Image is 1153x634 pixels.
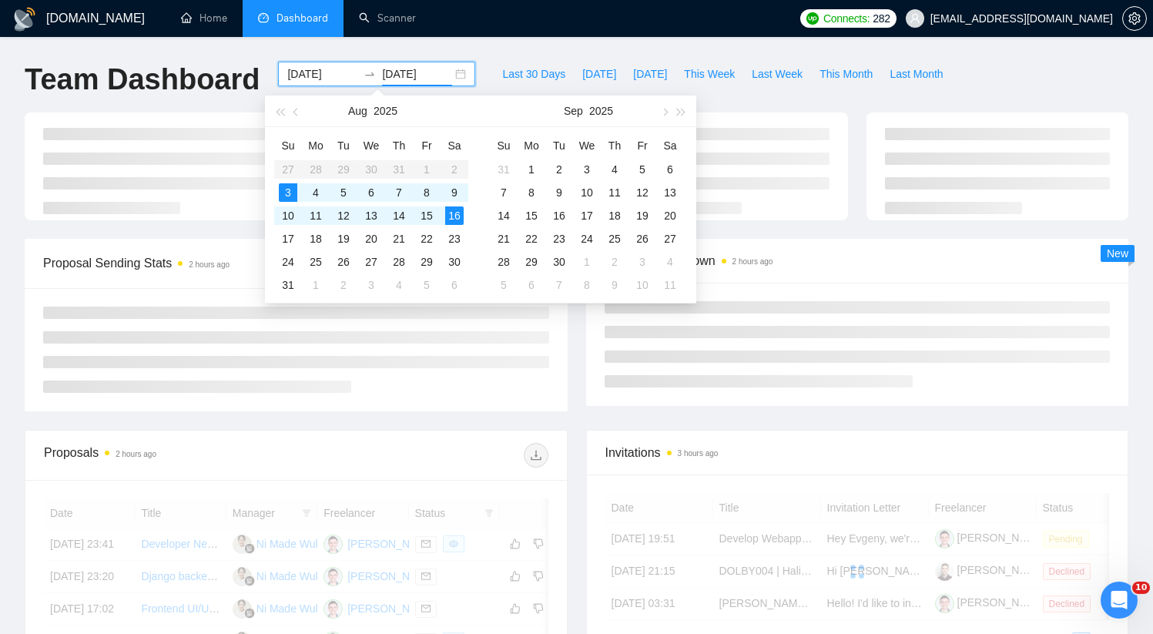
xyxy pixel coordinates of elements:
[522,253,541,271] div: 29
[633,276,652,294] div: 10
[279,253,297,271] div: 24
[601,273,628,297] td: 2025-10-09
[661,206,679,225] div: 20
[362,276,380,294] div: 3
[413,227,441,250] td: 2025-08-22
[605,183,624,202] div: 11
[357,227,385,250] td: 2025-08-20
[362,183,380,202] div: 6
[545,227,573,250] td: 2025-09-23
[678,449,719,458] time: 3 hours ago
[633,206,652,225] div: 19
[441,250,468,273] td: 2025-08-30
[307,206,325,225] div: 11
[573,133,601,158] th: We
[605,253,624,271] div: 2
[374,96,397,126] button: 2025
[732,257,773,266] time: 2 hours ago
[334,253,353,271] div: 26
[334,276,353,294] div: 2
[357,204,385,227] td: 2025-08-13
[550,230,568,248] div: 23
[573,181,601,204] td: 2025-09-10
[302,273,330,297] td: 2025-09-01
[633,160,652,179] div: 5
[582,65,616,82] span: [DATE]
[661,230,679,248] div: 27
[574,62,625,86] button: [DATE]
[628,250,656,273] td: 2025-10-03
[518,227,545,250] td: 2025-09-22
[287,65,357,82] input: Start date
[12,7,37,32] img: logo
[545,273,573,297] td: 2025-10-07
[277,12,328,25] span: Dashboard
[302,250,330,273] td: 2025-08-25
[362,230,380,248] div: 20
[522,276,541,294] div: 6
[518,250,545,273] td: 2025-09-29
[1107,247,1128,260] span: New
[385,181,413,204] td: 2025-08-07
[490,227,518,250] td: 2025-09-21
[390,276,408,294] div: 4
[445,276,464,294] div: 6
[743,62,811,86] button: Last Week
[413,204,441,227] td: 2025-08-15
[633,183,652,202] div: 12
[390,230,408,248] div: 21
[518,204,545,227] td: 2025-09-15
[359,12,416,25] a: searchScanner
[589,96,613,126] button: 2025
[334,206,353,225] div: 12
[910,13,920,24] span: user
[385,204,413,227] td: 2025-08-14
[601,133,628,158] th: Th
[494,253,513,271] div: 28
[522,160,541,179] div: 1
[390,206,408,225] div: 14
[633,65,667,82] span: [DATE]
[656,158,684,181] td: 2025-09-06
[490,158,518,181] td: 2025-08-31
[605,276,624,294] div: 9
[628,204,656,227] td: 2025-09-19
[490,133,518,158] th: Su
[656,250,684,273] td: 2025-10-04
[330,204,357,227] td: 2025-08-12
[578,160,596,179] div: 3
[44,443,296,468] div: Proposals
[656,227,684,250] td: 2025-09-27
[605,443,1110,462] span: Invitations
[274,227,302,250] td: 2025-08-17
[752,65,803,82] span: Last Week
[494,62,574,86] button: Last 30 Days
[578,230,596,248] div: 24
[307,253,325,271] div: 25
[362,206,380,225] div: 13
[545,204,573,227] td: 2025-09-16
[601,204,628,227] td: 2025-09-18
[274,181,302,204] td: 2025-08-03
[573,227,601,250] td: 2025-09-24
[362,253,380,271] div: 27
[441,227,468,250] td: 2025-08-23
[601,158,628,181] td: 2025-09-04
[605,160,624,179] div: 4
[573,273,601,297] td: 2025-10-08
[806,12,819,25] img: upwork-logo.png
[307,230,325,248] div: 18
[522,183,541,202] div: 8
[330,227,357,250] td: 2025-08-19
[550,206,568,225] div: 16
[382,65,452,82] input: End date
[494,230,513,248] div: 21
[518,133,545,158] th: Mo
[628,181,656,204] td: 2025-09-12
[490,273,518,297] td: 2025-10-05
[656,273,684,297] td: 2025-10-11
[413,133,441,158] th: Fr
[445,206,464,225] div: 16
[413,273,441,297] td: 2025-09-05
[545,133,573,158] th: Tu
